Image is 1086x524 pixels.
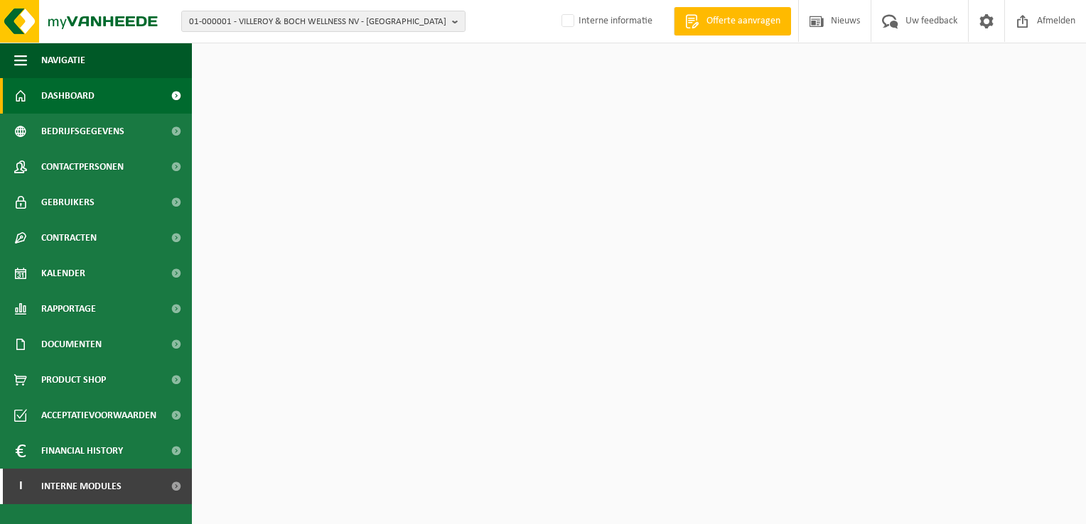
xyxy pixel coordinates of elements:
[181,11,466,32] button: 01-000001 - VILLEROY & BOCH WELLNESS NV - [GEOGRAPHIC_DATA]
[41,398,156,433] span: Acceptatievoorwaarden
[41,327,102,362] span: Documenten
[559,11,652,32] label: Interne informatie
[41,78,95,114] span: Dashboard
[41,433,123,469] span: Financial History
[41,185,95,220] span: Gebruikers
[674,7,791,36] a: Offerte aanvragen
[41,362,106,398] span: Product Shop
[41,291,96,327] span: Rapportage
[41,114,124,149] span: Bedrijfsgegevens
[41,43,85,78] span: Navigatie
[41,149,124,185] span: Contactpersonen
[41,220,97,256] span: Contracten
[14,469,27,504] span: I
[189,11,446,33] span: 01-000001 - VILLEROY & BOCH WELLNESS NV - [GEOGRAPHIC_DATA]
[41,469,122,504] span: Interne modules
[703,14,784,28] span: Offerte aanvragen
[41,256,85,291] span: Kalender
